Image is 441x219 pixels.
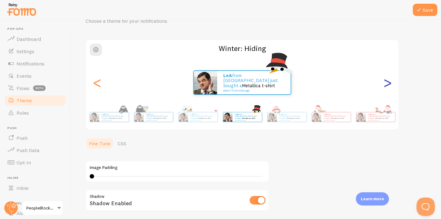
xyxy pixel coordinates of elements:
p: Choose a theme for your notifications [85,18,232,25]
a: Events [4,70,67,82]
div: Learn more [356,192,389,205]
img: fomo-relay-logo-orange.svg [6,2,37,17]
span: Push Data [17,147,40,153]
small: about 4 minutes ago [223,89,283,92]
strong: LeA [324,113,327,115]
a: Metallica t-shirt [375,117,389,119]
span: Inline [7,176,67,180]
a: Metallica t-shirt [153,117,167,119]
a: Dashboard [4,33,67,45]
a: Fine Tune [85,137,114,150]
span: Inline [17,185,28,191]
small: about 4 minutes ago [324,119,348,121]
img: Fomo [267,112,277,122]
span: Push [17,135,28,141]
p: from [GEOGRAPHIC_DATA] just bought a [146,113,171,121]
a: Flows beta [4,82,67,94]
a: Metallica t-shirt [109,117,122,119]
span: Notifications [17,61,44,67]
a: Opt-In [4,156,67,169]
img: Fomo [194,71,217,94]
a: PeopleBlockers [22,201,63,215]
span: PeopleBlockers [26,204,55,212]
strong: LeA [368,113,372,115]
strong: LeA [279,113,283,115]
a: Metallica t-shirt [242,117,255,119]
small: about 4 minutes ago [368,119,392,121]
img: Fomo [312,112,321,122]
strong: LeA [146,113,150,115]
strong: LeA [190,113,194,115]
p: from [GEOGRAPHIC_DATA] just bought a [102,113,126,121]
a: Theme [4,94,67,107]
a: Inline [4,182,67,194]
img: Fomo [223,112,232,122]
a: Metallica t-shirt [287,117,300,119]
h2: Winter: Hiding [86,44,398,53]
small: about 4 minutes ago [190,119,214,121]
img: Fomo [179,112,188,122]
strong: LeA [235,113,239,115]
span: Opt-In [17,159,31,166]
p: from [GEOGRAPHIC_DATA] just bought a [235,113,259,121]
a: Settings [4,45,67,57]
a: Metallica t-shirt [198,117,211,119]
small: about 4 minutes ago [235,119,259,121]
div: Previous slide [93,61,101,105]
p: from [GEOGRAPHIC_DATA] just bought a [279,113,304,121]
strong: LeA [223,72,232,78]
span: Rules [17,110,29,116]
small: about 4 minutes ago [102,119,126,121]
a: Metallica t-shirt [331,117,344,119]
span: Flows [17,85,29,91]
span: Pop-ups [7,27,67,31]
div: Next slide [384,61,391,105]
small: about 4 minutes ago [279,119,303,121]
a: CSS [114,137,130,150]
div: Shadow Enabled [85,190,269,212]
p: Learn more [361,196,384,202]
span: Events [17,73,32,79]
p: from [GEOGRAPHIC_DATA] just bought a [190,113,215,121]
span: Dashboard [17,36,41,42]
span: beta [33,85,46,91]
label: Image Padding [90,165,265,170]
strong: LeA [102,113,105,115]
a: Rules [4,107,67,119]
span: Push [7,126,67,130]
img: Fomo [356,112,365,122]
span: Settings [17,48,34,54]
p: from [GEOGRAPHIC_DATA] just bought a [223,73,285,92]
img: Fomo [90,112,99,122]
a: Metallica t-shirt [242,83,275,88]
span: Theme [17,97,32,104]
iframe: Help Scout Beacon - Open [417,197,435,216]
p: from [GEOGRAPHIC_DATA] just bought a [324,113,348,121]
a: Notifications [4,57,67,70]
small: about 4 minutes ago [146,119,170,121]
img: Fomo [134,112,143,122]
p: from [GEOGRAPHIC_DATA] just bought a [368,113,393,121]
a: Push [4,132,67,144]
a: Push Data [4,144,67,156]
